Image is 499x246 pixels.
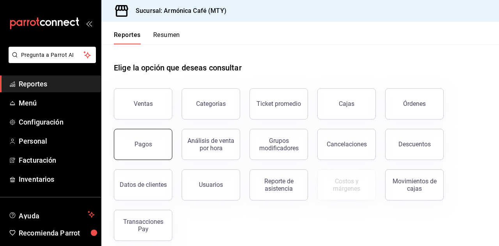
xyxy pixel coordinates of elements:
[120,181,167,188] div: Datos de clientes
[9,47,96,63] button: Pregunta a Parrot AI
[19,136,95,146] span: Personal
[114,88,172,119] button: Ventas
[114,169,172,200] button: Datos de clientes
[385,129,444,160] button: Descuentos
[19,174,95,184] span: Inventarios
[86,20,92,26] button: open_drawer_menu
[249,169,308,200] button: Reporte de asistencia
[19,155,95,165] span: Facturación
[153,31,180,44] button: Resumen
[129,6,226,16] h3: Sucursal: Armónica Café (MTY)
[134,100,153,107] div: Ventas
[5,56,96,65] a: Pregunta a Parrot AI
[134,141,152,148] div: Pagos
[114,210,172,241] button: Transacciones Pay
[249,129,308,160] button: Grupos modificadores
[255,137,303,152] div: Grupos modificadores
[19,228,95,238] span: Recomienda Parrot
[19,117,95,127] span: Configuración
[249,88,308,119] button: Ticket promedio
[199,181,223,188] div: Usuarios
[398,141,431,148] div: Descuentos
[114,62,242,74] h1: Elige la opción que deseas consultar
[114,31,180,44] div: navigation tabs
[19,79,95,89] span: Reportes
[385,169,444,200] button: Movimientos de cajas
[257,100,301,107] div: Ticket promedio
[19,98,95,108] span: Menú
[327,141,367,148] div: Cancelaciones
[317,88,376,119] a: Cajas
[19,210,85,219] span: Ayuda
[196,100,226,107] div: Categorías
[255,177,303,192] div: Reporte de asistencia
[182,169,240,200] button: Usuarios
[114,31,141,44] button: Reportes
[114,129,172,160] button: Pagos
[317,129,376,160] button: Cancelaciones
[390,177,439,192] div: Movimientos de cajas
[403,100,426,107] div: Órdenes
[187,137,235,152] div: Análisis de venta por hora
[385,88,444,119] button: Órdenes
[182,88,240,119] button: Categorías
[317,169,376,200] button: Contrata inventarios para ver este reporte
[182,129,240,160] button: Análisis de venta por hora
[21,51,84,59] span: Pregunta a Parrot AI
[339,99,355,109] div: Cajas
[119,218,167,233] div: Transacciones Pay
[322,177,371,192] div: Costos y márgenes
